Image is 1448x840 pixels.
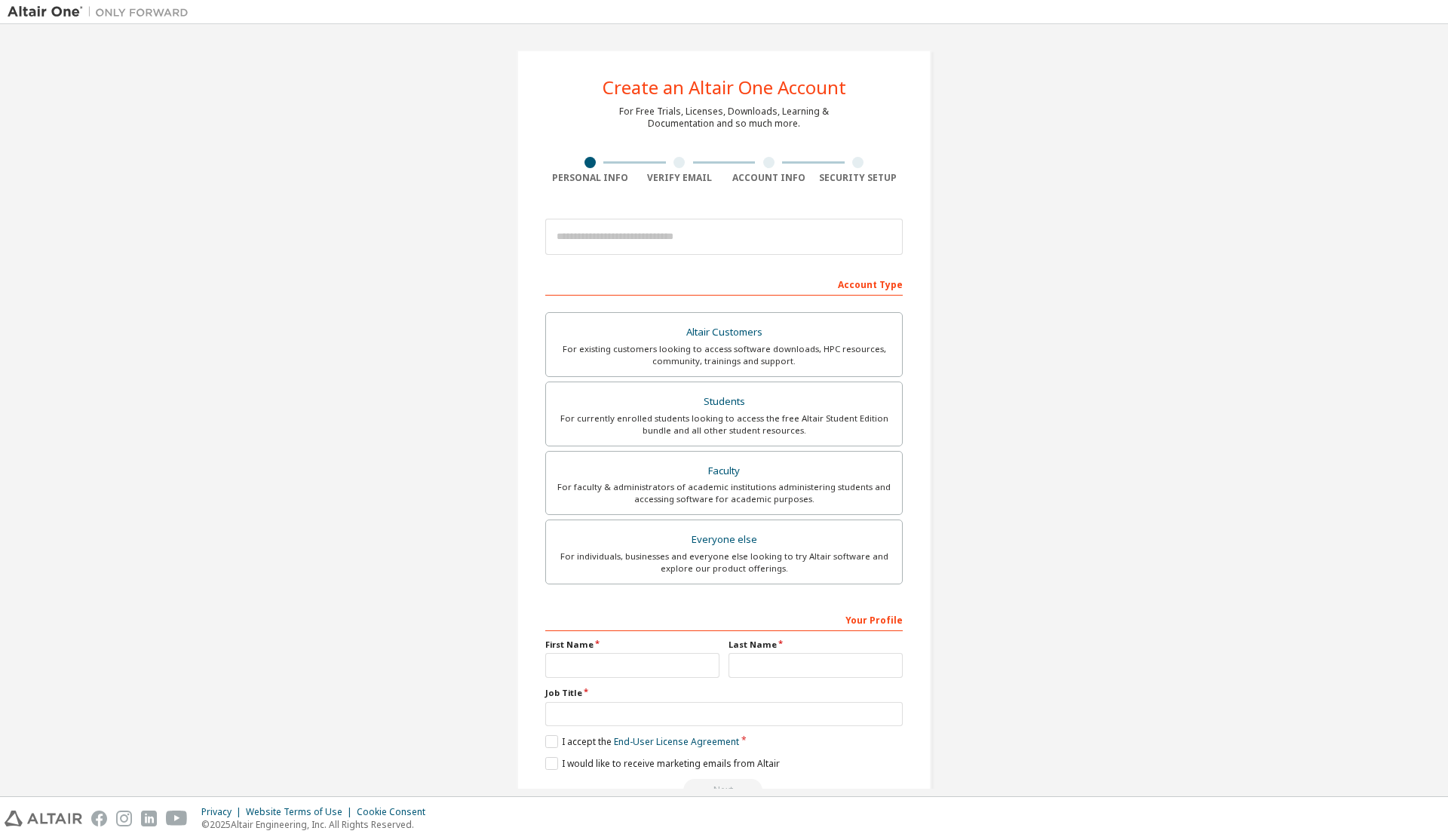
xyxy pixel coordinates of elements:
[729,639,903,651] label: Last Name
[545,687,903,699] label: Job Title
[814,172,903,184] div: Security Setup
[555,412,893,437] div: For currently enrolled students looking to access the free Altair Student Edition bundle and all ...
[141,811,157,826] img: linkedin.svg
[614,735,739,748] a: End-User License Agreement
[635,172,725,184] div: Verify Email
[91,811,107,826] img: facebook.svg
[545,172,635,184] div: Personal Info
[545,271,903,296] div: Account Type
[201,818,434,831] p: © 2025 Altair Engineering, Inc. All Rights Reserved.
[555,391,893,412] div: Students
[555,322,893,343] div: Altair Customers
[555,529,893,550] div: Everyone else
[555,343,893,367] div: For existing customers looking to access software downloads, HPC resources, community, trainings ...
[555,481,893,505] div: For faculty & administrators of academic institutions administering students and accessing softwa...
[555,550,893,575] div: For individuals, businesses and everyone else looking to try Altair software and explore our prod...
[5,811,82,826] img: altair_logo.svg
[619,106,829,130] div: For Free Trials, Licenses, Downloads, Learning & Documentation and so much more.
[8,5,196,20] img: Altair One
[116,811,132,826] img: instagram.svg
[357,806,434,818] div: Cookie Consent
[724,172,814,184] div: Account Info
[545,735,739,748] label: I accept the
[603,78,846,97] div: Create an Altair One Account
[201,806,246,818] div: Privacy
[545,757,780,770] label: I would like to receive marketing emails from Altair
[545,607,903,631] div: Your Profile
[545,639,719,651] label: First Name
[166,811,188,826] img: youtube.svg
[545,779,903,802] div: Read and acccept EULA to continue
[246,806,357,818] div: Website Terms of Use
[555,461,893,482] div: Faculty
